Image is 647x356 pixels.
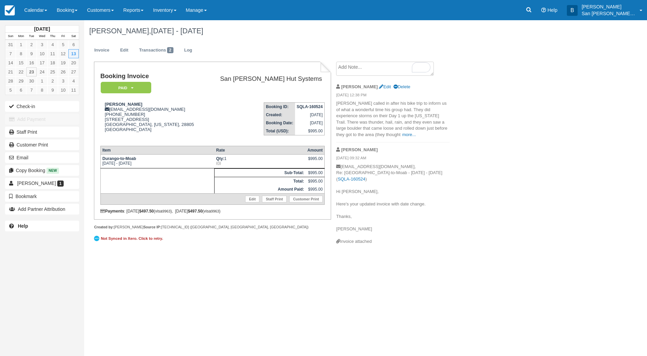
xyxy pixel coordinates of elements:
th: Tue [26,33,37,40]
p: [EMAIL_ADDRESS][DOMAIN_NAME], Re: [GEOGRAPHIC_DATA]-to-Moab - [DATE] - [DATE] ( ) Hi [PERSON_NAME... [336,164,450,238]
div: $995.00 [308,156,323,166]
strong: $497.50 [188,209,202,214]
span: New [46,168,59,173]
button: Email [5,152,79,163]
a: 17 [37,58,47,67]
a: 2 [47,76,58,86]
strong: $497.50 [139,209,154,214]
th: Booking Date: [264,119,295,127]
a: 11 [68,86,79,95]
div: [EMAIL_ADDRESS][DOMAIN_NAME] [PHONE_NUMBER] [STREET_ADDRESS] [GEOGRAPHIC_DATA], [US_STATE], 28805... [100,102,205,140]
a: 4 [47,40,58,49]
a: 30 [26,76,37,86]
b: Help [18,223,28,229]
a: 3 [58,76,68,86]
a: 5 [5,86,16,95]
a: 10 [58,86,68,95]
em: (()) [216,161,304,165]
strong: SQLA-160524 [297,104,323,109]
a: 6 [68,40,79,49]
td: [DATE] [295,111,325,119]
small: 9963 [211,209,219,213]
span: Help [547,7,557,13]
button: Add Payment [5,114,79,125]
a: 6 [16,86,26,95]
th: Sub-Total: [215,168,306,177]
strong: Source IP: [143,225,161,229]
a: 23 [26,67,37,76]
a: 8 [16,49,26,58]
h1: [PERSON_NAME], [89,27,564,35]
a: 15 [16,58,26,67]
td: $995.00 [306,185,325,194]
a: 3 [37,40,47,49]
a: Edit [245,196,259,202]
a: 21 [5,67,16,76]
a: Customer Print [5,139,79,150]
a: [PERSON_NAME] 1 [5,178,79,189]
a: more... [402,132,416,137]
th: Mon [16,33,26,40]
small: 9963 [162,209,170,213]
em: Paid [101,82,151,94]
a: Edit [115,44,133,57]
span: [DATE] - [DATE] [151,27,203,35]
th: Sun [5,33,16,40]
a: 5 [58,40,68,49]
strong: [PERSON_NAME] [341,84,378,89]
th: Total: [215,177,306,185]
strong: Durango-to-Moab [102,156,136,161]
a: 22 [16,67,26,76]
button: Bookmark [5,191,79,202]
strong: [DATE] [34,26,50,32]
img: checkfront-main-nav-mini-logo.png [5,5,15,15]
a: Paid [100,82,149,94]
td: [DATE] - [DATE] [100,154,214,168]
div: B [567,5,578,16]
a: Staff Print [5,127,79,137]
a: Staff Print [262,196,287,202]
th: Fri [58,33,68,40]
a: SQLA-160524 [338,176,365,182]
span: 1 [57,181,64,187]
i: Help [541,8,546,12]
button: Copy Booking New [5,165,79,176]
p: [PERSON_NAME] [582,3,636,10]
a: 7 [5,49,16,58]
button: Add Partner Attribution [5,204,79,215]
a: Customer Print [289,196,323,202]
a: 26 [58,67,68,76]
a: 13 [68,49,79,58]
a: 29 [16,76,26,86]
a: 24 [37,67,47,76]
th: Item [100,146,214,154]
th: Created: [264,111,295,119]
a: 14 [5,58,16,67]
h2: San [PERSON_NAME] Hut Systems [207,75,322,83]
h1: Booking Invoice [100,73,205,80]
th: Wed [37,33,47,40]
a: 9 [47,86,58,95]
strong: [PERSON_NAME] [105,102,142,107]
a: 18 [47,58,58,67]
strong: Payments [100,209,124,214]
a: Invoice [89,44,115,57]
strong: [PERSON_NAME] [341,147,378,152]
a: 4 [68,76,79,86]
a: 1 [37,76,47,86]
td: $995.00 [295,127,325,135]
a: 25 [47,67,58,76]
span: 2 [167,47,173,53]
a: Help [5,221,79,231]
div: : [DATE] (visa ), [DATE] (visa ) [100,209,325,214]
a: 2 [26,40,37,49]
p: San [PERSON_NAME] Hut Systems [582,10,636,17]
a: 16 [26,58,37,67]
a: 1 [16,40,26,49]
em: [DATE] 09:32 AM [336,155,450,163]
th: Rate [215,146,306,154]
a: Transactions2 [134,44,179,57]
div: [PERSON_NAME] [TECHNICAL_ID] ([GEOGRAPHIC_DATA], [GEOGRAPHIC_DATA], [GEOGRAPHIC_DATA]) [94,225,331,230]
th: Total (USD): [264,127,295,135]
a: Not Synced in Xero. Click to retry. [94,235,165,242]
